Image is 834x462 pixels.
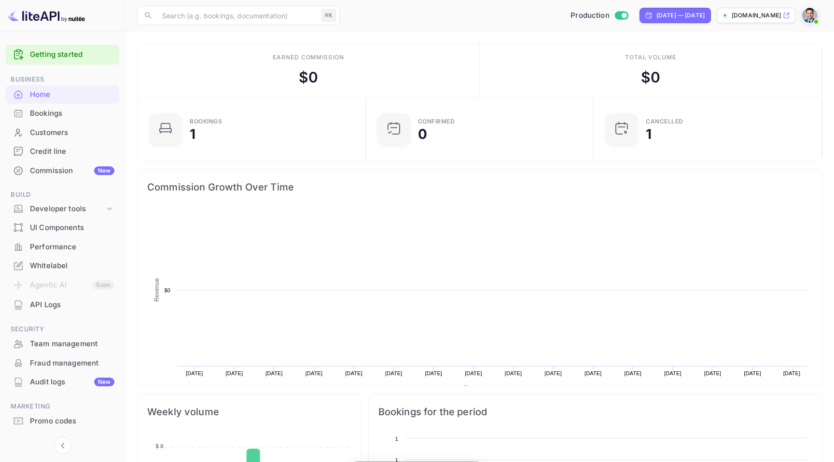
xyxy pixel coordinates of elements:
[6,324,119,335] span: Security
[6,74,119,85] span: Business
[6,412,119,431] div: Promo codes
[30,204,105,215] div: Developer tools
[802,8,818,23] img: Santiago Moran Labat
[6,190,119,200] span: Build
[505,370,522,376] text: [DATE]
[156,6,318,25] input: Search (e.g. bookings, documentation)
[378,404,812,420] span: Bookings for the period
[30,416,114,427] div: Promo codes
[6,257,119,274] a: Whitelabel
[155,443,164,449] tspan: $ 8
[418,127,427,141] div: 0
[664,370,681,376] text: [DATE]
[646,119,683,124] div: CANCELLED
[625,370,642,376] text: [DATE]
[6,104,119,122] a: Bookings
[6,238,119,257] div: Performance
[6,373,119,391] a: Audit logsNew
[164,287,170,293] text: $0
[54,437,71,454] button: Collapse navigation
[6,238,119,256] a: Performance
[226,370,243,376] text: [DATE]
[30,260,114,272] div: Whitelabel
[265,370,283,376] text: [DATE]
[30,165,114,177] div: Commission
[418,119,455,124] div: Confirmed
[30,299,114,311] div: API Logs
[6,104,119,123] div: Bookings
[6,162,119,180] div: CommissionNew
[6,85,119,103] a: Home
[395,436,398,442] text: 1
[472,385,497,392] text: Revenue
[656,11,705,20] div: [DATE] — [DATE]
[30,339,114,350] div: Team management
[30,242,114,253] div: Performance
[544,370,562,376] text: [DATE]
[94,378,114,386] div: New
[30,89,114,100] div: Home
[6,296,119,313] a: API Logs
[625,53,677,62] div: Total volume
[147,404,350,420] span: Weekly volume
[8,8,85,23] img: LiteAPI logo
[704,370,722,376] text: [DATE]
[321,9,336,22] div: ⌘K
[30,127,114,138] div: Customers
[186,370,203,376] text: [DATE]
[190,119,222,124] div: Bookings
[153,278,160,301] text: Revenue
[425,370,443,376] text: [DATE]
[306,370,323,376] text: [DATE]
[6,45,119,65] div: Getting started
[744,370,761,376] text: [DATE]
[299,67,318,88] div: $ 0
[30,49,114,60] a: Getting started
[385,370,403,376] text: [DATE]
[345,370,362,376] text: [DATE]
[6,142,119,160] a: Credit line
[6,257,119,275] div: Whitelabel
[6,354,119,372] a: Fraud management
[6,335,119,353] div: Team management
[30,377,114,388] div: Audit logs
[6,201,119,217] div: Developer tools
[6,412,119,430] a: Promo codes
[465,370,482,376] text: [DATE]
[6,142,119,161] div: Credit line
[6,401,119,412] span: Marketing
[94,166,114,175] div: New
[641,67,660,88] div: $ 0
[30,222,114,233] div: UI Components
[567,10,632,21] div: Switch to Sandbox mode
[732,11,781,20] p: [DOMAIN_NAME]
[570,10,610,21] span: Production
[6,218,119,236] a: UI Components
[646,127,652,141] div: 1
[190,127,195,141] div: 1
[6,296,119,314] div: API Logs
[6,85,119,104] div: Home
[584,370,602,376] text: [DATE]
[6,123,119,142] div: Customers
[6,354,119,373] div: Fraud management
[30,108,114,119] div: Bookings
[6,162,119,179] a: CommissionNew
[30,358,114,369] div: Fraud management
[6,218,119,237] div: UI Components
[273,53,344,62] div: Earned commission
[30,146,114,157] div: Credit line
[783,370,801,376] text: [DATE]
[6,335,119,353] a: Team management
[6,373,119,392] div: Audit logsNew
[6,123,119,141] a: Customers
[147,179,812,195] span: Commission Growth Over Time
